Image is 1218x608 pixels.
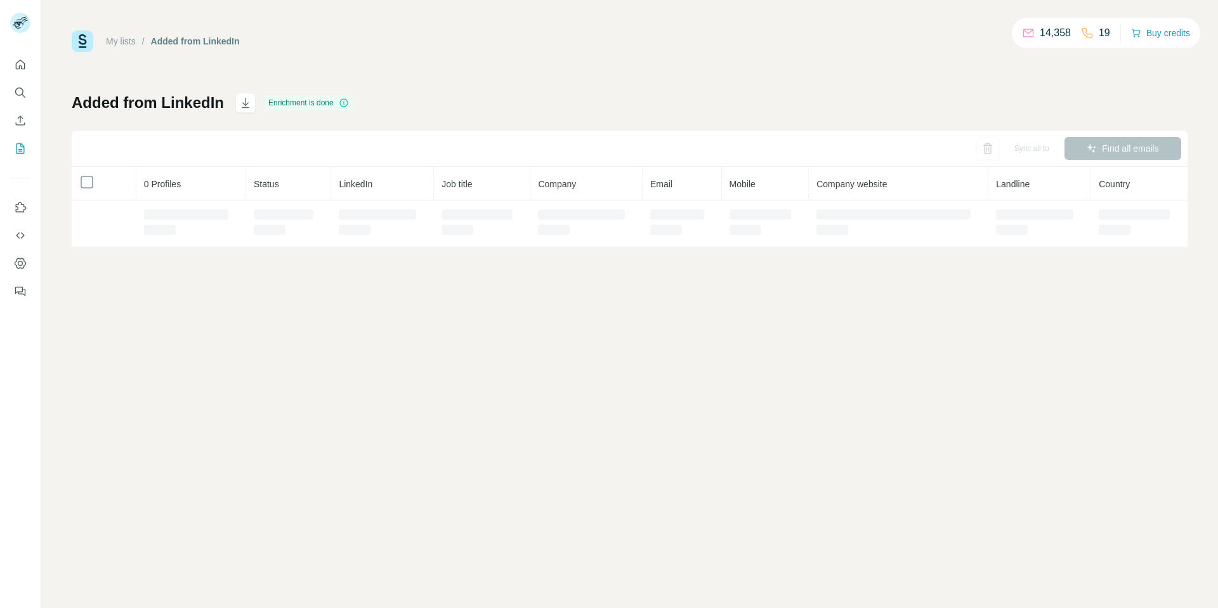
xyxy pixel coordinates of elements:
a: My lists [106,36,136,46]
span: Status [254,179,279,189]
button: Buy credits [1131,24,1190,42]
span: 0 Profiles [144,179,181,189]
li: / [142,35,145,48]
span: Country [1099,179,1130,189]
div: Added from LinkedIn [151,35,240,48]
span: Mobile [730,179,756,189]
button: Quick start [10,53,30,76]
img: Surfe Logo [72,30,93,52]
p: 19 [1099,25,1110,41]
span: Job title [442,179,472,189]
button: Dashboard [10,252,30,275]
span: Landline [996,179,1030,189]
span: LinkedIn [339,179,372,189]
button: My lists [10,137,30,160]
button: Search [10,81,30,104]
span: Company [538,179,576,189]
button: Enrich CSV [10,109,30,132]
div: Enrichment is done [265,95,353,110]
p: 14,358 [1040,25,1071,41]
button: Use Surfe API [10,224,30,247]
h1: Added from LinkedIn [72,93,224,113]
span: Company website [816,179,887,189]
span: Email [650,179,672,189]
button: Use Surfe on LinkedIn [10,196,30,219]
button: Feedback [10,280,30,303]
